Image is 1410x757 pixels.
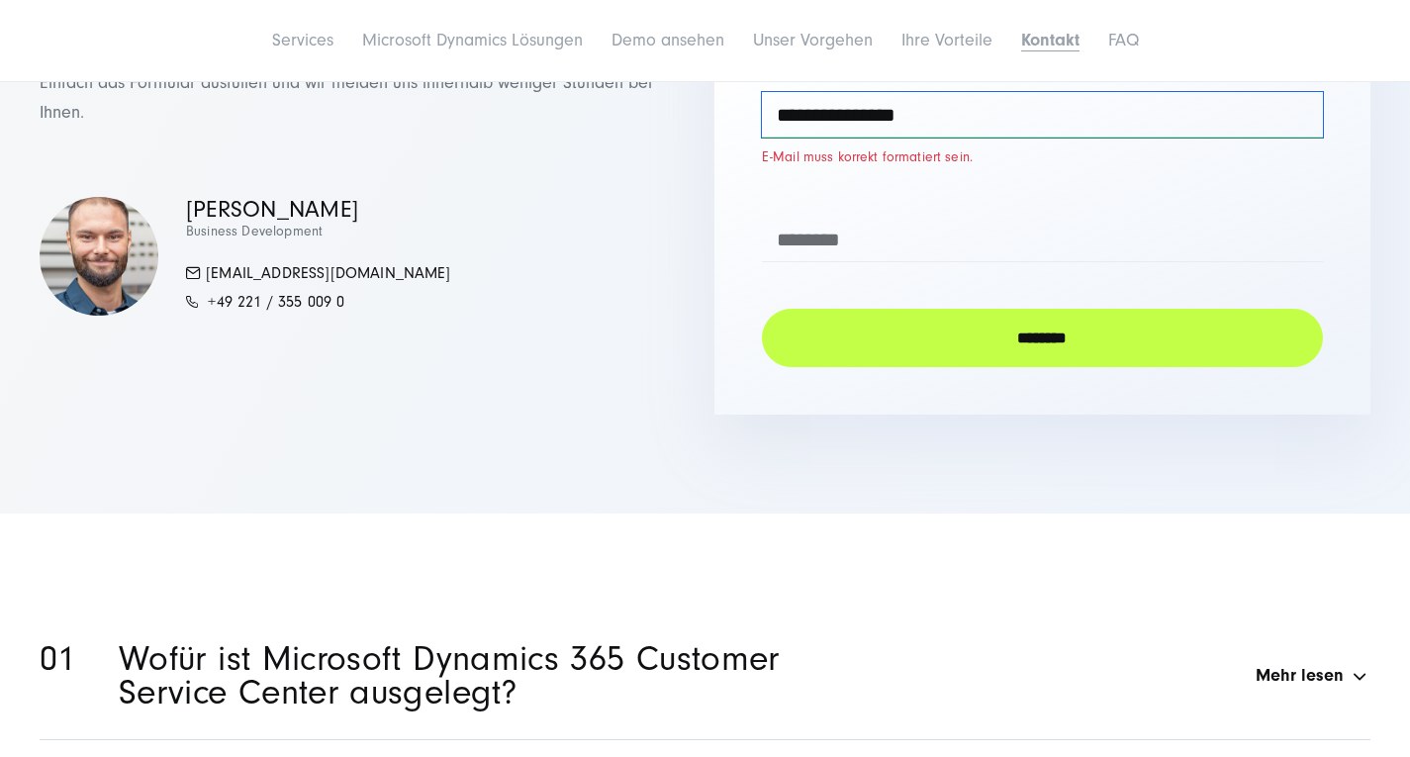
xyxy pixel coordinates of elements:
[1021,30,1080,50] a: Kontakt
[611,30,724,50] a: Demo ansehen
[272,30,333,50] a: Services
[762,147,1323,168] label: E-Mail muss korrekt formatiert sein.
[40,197,158,316] img: Lukas Kamm - CRM & Digital Marketing - SUNZINET
[186,264,451,282] a: [EMAIL_ADDRESS][DOMAIN_NAME]
[1108,30,1139,50] a: FAQ
[753,30,873,50] a: Unser Vorgehen
[208,293,344,311] span: +49 221 / 355 009 0
[186,293,344,311] a: +49 221 / 355 009 0
[119,642,870,710] h2: Wofür ist Microsoft Dynamics 365 Customer Service Center ausgelegt?
[901,30,992,50] a: Ihre Vorteile
[362,30,583,50] a: Microsoft Dynamics Lösungen
[186,197,451,222] p: [PERSON_NAME]
[186,222,451,242] p: Business Development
